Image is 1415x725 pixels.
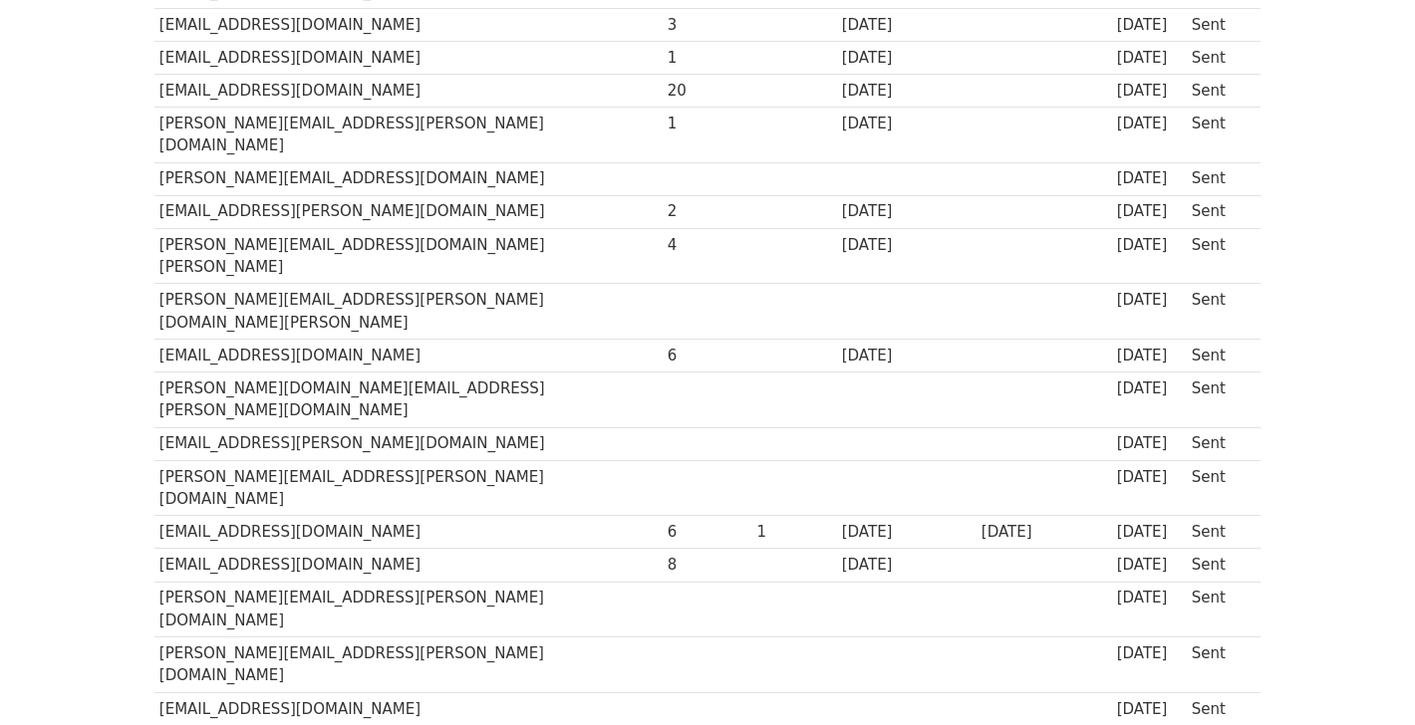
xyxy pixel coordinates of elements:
[1315,629,1415,725] iframe: Chat Widget
[154,108,663,163] td: [PERSON_NAME][EMAIL_ADDRESS][PERSON_NAME][DOMAIN_NAME]
[1117,698,1183,721] div: [DATE]
[154,692,663,725] td: [EMAIL_ADDRESS][DOMAIN_NAME]
[1187,284,1251,340] td: Sent
[154,74,663,107] td: [EMAIL_ADDRESS][DOMAIN_NAME]
[1187,692,1251,725] td: Sent
[154,228,663,284] td: [PERSON_NAME][EMAIL_ADDRESS][DOMAIN_NAME][PERSON_NAME]
[668,113,747,135] div: 1
[1187,582,1251,637] td: Sent
[1117,200,1183,223] div: [DATE]
[1117,289,1183,312] div: [DATE]
[756,521,832,544] div: 1
[1117,80,1183,103] div: [DATE]
[1117,113,1183,135] div: [DATE]
[1187,637,1251,693] td: Sent
[982,521,1107,544] div: [DATE]
[154,460,663,516] td: [PERSON_NAME][EMAIL_ADDRESS][PERSON_NAME][DOMAIN_NAME]
[842,113,972,135] div: [DATE]
[154,637,663,693] td: [PERSON_NAME][EMAIL_ADDRESS][PERSON_NAME][DOMAIN_NAME]
[842,47,972,70] div: [DATE]
[842,345,972,367] div: [DATE]
[668,200,747,223] div: 2
[842,521,972,544] div: [DATE]
[154,284,663,340] td: [PERSON_NAME][EMAIL_ADDRESS][PERSON_NAME][DOMAIN_NAME][PERSON_NAME]
[154,427,663,460] td: [EMAIL_ADDRESS][PERSON_NAME][DOMAIN_NAME]
[1117,345,1183,367] div: [DATE]
[668,521,747,544] div: 6
[668,345,747,367] div: 6
[1117,554,1183,577] div: [DATE]
[1117,587,1183,609] div: [DATE]
[154,195,663,228] td: [EMAIL_ADDRESS][PERSON_NAME][DOMAIN_NAME]
[1187,74,1251,107] td: Sent
[154,549,663,582] td: [EMAIL_ADDRESS][DOMAIN_NAME]
[1187,339,1251,371] td: Sent
[842,14,972,37] div: [DATE]
[1117,234,1183,257] div: [DATE]
[154,8,663,41] td: [EMAIL_ADDRESS][DOMAIN_NAME]
[842,80,972,103] div: [DATE]
[1187,460,1251,516] td: Sent
[154,516,663,549] td: [EMAIL_ADDRESS][DOMAIN_NAME]
[1117,47,1183,70] div: [DATE]
[668,234,747,257] div: 4
[1117,521,1183,544] div: [DATE]
[154,372,663,428] td: [PERSON_NAME][DOMAIN_NAME][EMAIL_ADDRESS][PERSON_NAME][DOMAIN_NAME]
[668,80,747,103] div: 20
[154,339,663,371] td: [EMAIL_ADDRESS][DOMAIN_NAME]
[1187,195,1251,228] td: Sent
[668,554,747,577] div: 8
[1187,516,1251,549] td: Sent
[1187,8,1251,41] td: Sent
[1187,228,1251,284] td: Sent
[1117,167,1183,190] div: [DATE]
[1117,466,1183,489] div: [DATE]
[154,162,663,195] td: [PERSON_NAME][EMAIL_ADDRESS][DOMAIN_NAME]
[842,554,972,577] div: [DATE]
[668,14,747,37] div: 3
[1117,432,1183,455] div: [DATE]
[842,200,972,223] div: [DATE]
[1187,549,1251,582] td: Sent
[1117,377,1183,400] div: [DATE]
[1117,642,1183,665] div: [DATE]
[1117,14,1183,37] div: [DATE]
[1187,41,1251,74] td: Sent
[668,47,747,70] div: 1
[842,234,972,257] div: [DATE]
[1187,108,1251,163] td: Sent
[154,41,663,74] td: [EMAIL_ADDRESS][DOMAIN_NAME]
[1187,427,1251,460] td: Sent
[154,582,663,637] td: [PERSON_NAME][EMAIL_ADDRESS][PERSON_NAME][DOMAIN_NAME]
[1187,162,1251,195] td: Sent
[1187,372,1251,428] td: Sent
